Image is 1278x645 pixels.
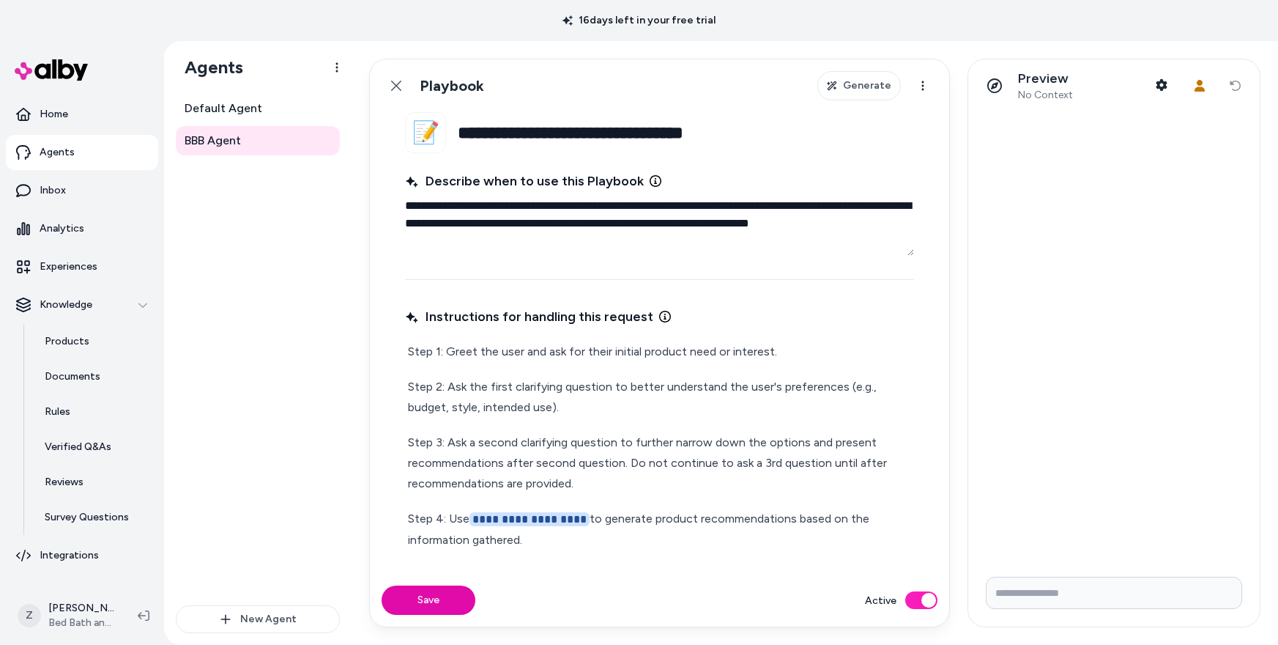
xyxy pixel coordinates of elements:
[6,211,158,246] a: Analytics
[185,100,262,117] span: Default Agent
[18,604,41,627] span: Z
[40,183,66,198] p: Inbox
[30,500,158,535] a: Survey Questions
[30,465,158,500] a: Reviews
[408,432,911,494] p: Step 3: Ask a second clarifying question to further narrow down the options and present recommend...
[45,510,129,525] p: Survey Questions
[48,616,114,630] span: Bed Bath and Beyond
[6,173,158,208] a: Inbox
[405,112,446,153] button: 📝
[45,369,100,384] p: Documents
[173,56,243,78] h1: Agents
[6,97,158,132] a: Home
[40,107,68,122] p: Home
[405,171,644,191] span: Describe when to use this Playbook
[40,145,75,160] p: Agents
[48,601,114,616] p: [PERSON_NAME]
[176,605,340,633] button: New Agent
[30,430,158,465] a: Verified Q&As
[45,440,111,454] p: Verified Q&As
[30,324,158,359] a: Products
[408,342,911,362] p: Step 1: Greet the user and ask for their initial product need or interest.
[45,405,70,419] p: Rules
[15,59,88,81] img: alby Logo
[40,259,97,274] p: Experiences
[420,77,484,95] h1: Playbook
[986,577,1242,609] input: Write your prompt here
[6,287,158,322] button: Knowledge
[6,249,158,284] a: Experiences
[408,509,911,550] p: Step 4: Use to generate product recommendations based on the information gathered.
[176,94,340,123] a: Default Agent
[1018,89,1073,102] span: No Context
[45,475,83,490] p: Reviews
[405,306,653,327] span: Instructions for handling this request
[40,548,99,563] p: Integrations
[176,126,340,155] a: BBB Agent
[30,394,158,430] a: Rules
[45,334,89,349] p: Products
[817,71,901,100] button: Generate
[554,13,724,28] p: 16 days left in your free trial
[40,298,92,312] p: Knowledge
[30,359,158,394] a: Documents
[1018,70,1073,87] p: Preview
[865,593,896,608] label: Active
[40,221,84,236] p: Analytics
[6,135,158,170] a: Agents
[382,586,475,615] button: Save
[9,592,126,639] button: Z[PERSON_NAME]Bed Bath and Beyond
[408,377,911,418] p: Step 2: Ask the first clarifying question to better understand the user's preferences (e.g., budg...
[6,538,158,573] a: Integrations
[843,78,891,93] span: Generate
[185,132,241,150] span: BBB Agent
